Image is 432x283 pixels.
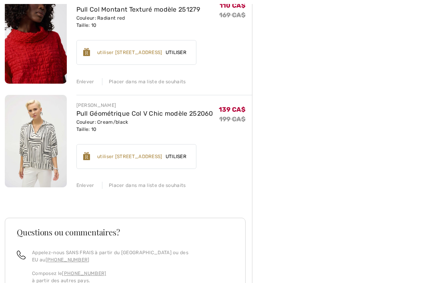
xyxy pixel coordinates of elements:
div: Placer dans ma liste de souhaits [102,182,186,189]
div: Couleur: Cream/black Taille: 10 [76,118,213,133]
div: Couleur: Radiant red Taille: 10 [76,14,200,29]
div: Enlever [76,182,94,189]
div: [PERSON_NAME] [76,102,213,109]
img: Pull Géométrique Col V Chic modèle 252060 [5,95,67,187]
img: Reward-Logo.svg [83,48,90,56]
a: Pull Géométrique Col V Chic modèle 252060 [76,110,213,117]
s: 199 CA$ [219,115,246,123]
div: utiliser [STREET_ADDRESS] [97,49,162,56]
a: Pull Col Montant Texturé modèle 251279 [76,6,200,13]
div: Enlever [76,78,94,85]
span: Utiliser [162,153,190,160]
span: 139 CA$ [219,106,246,113]
img: call [17,251,26,259]
span: 110 CA$ [220,2,246,9]
h3: Questions ou commentaires? [17,228,234,236]
img: Reward-Logo.svg [83,152,90,160]
div: utiliser [STREET_ADDRESS] [97,153,162,160]
s: 169 CA$ [219,11,246,19]
p: Appelez-nous SANS FRAIS à partir du [GEOGRAPHIC_DATA] ou des EU au [32,249,234,263]
div: Placer dans ma liste de souhaits [102,78,186,85]
a: [PHONE_NUMBER] [62,271,106,276]
span: Utiliser [162,49,190,56]
a: [PHONE_NUMBER] [46,257,90,263]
